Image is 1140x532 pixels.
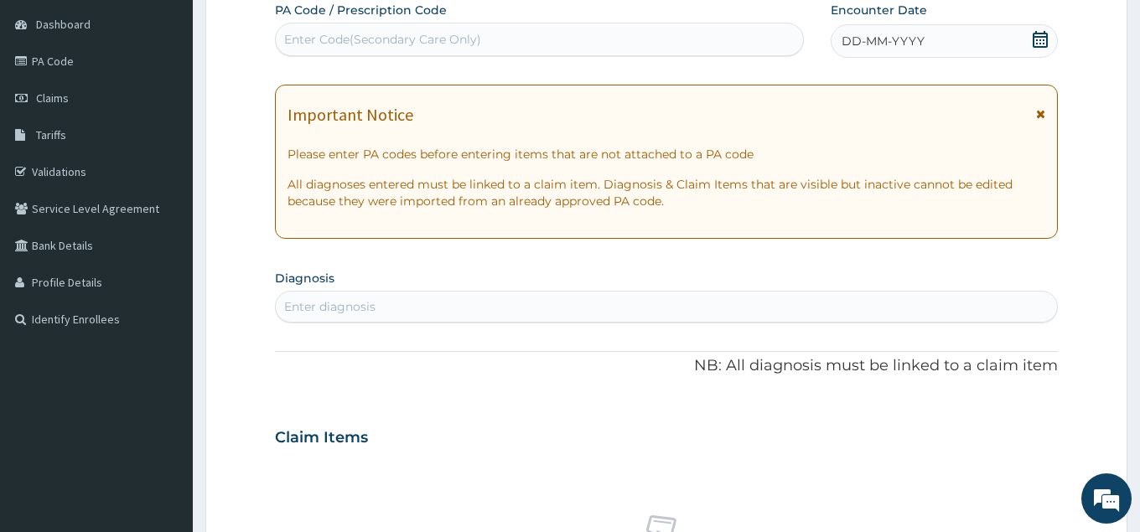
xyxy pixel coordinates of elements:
[284,31,481,48] div: Enter Code(Secondary Care Only)
[275,355,1057,377] p: NB: All diagnosis must be linked to a claim item
[288,176,1044,209] p: All diagnoses entered must be linked to a claim item. Diagnosis & Claim Items that are visible bu...
[275,2,447,18] label: PA Code / Prescription Code
[36,90,69,106] span: Claims
[87,94,282,116] div: Chat with us now
[284,298,376,315] div: Enter diagnosis
[288,106,413,124] h1: Important Notice
[275,429,368,447] h3: Claim Items
[8,354,319,413] textarea: Type your message and hit 'Enter'
[275,8,315,49] div: Minimize live chat window
[831,2,927,18] label: Encounter Date
[36,127,66,142] span: Tariffs
[275,270,334,287] label: Diagnosis
[31,84,68,126] img: d_794563401_company_1708531726252_794563401
[36,17,91,32] span: Dashboard
[97,159,231,328] span: We're online!
[288,146,1044,163] p: Please enter PA codes before entering items that are not attached to a PA code
[842,33,925,49] span: DD-MM-YYYY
